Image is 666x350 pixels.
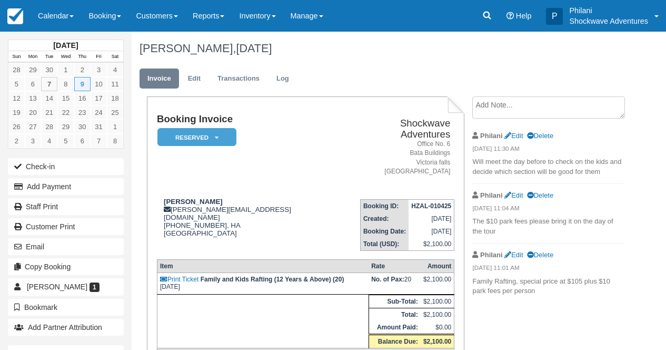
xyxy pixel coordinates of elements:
[74,51,91,63] th: Thu
[8,63,25,77] a: 28
[53,41,78,50] strong: [DATE]
[236,42,272,55] span: [DATE]
[423,338,451,345] strong: $2,100.00
[25,91,41,105] a: 13
[527,251,553,259] a: Delete
[409,238,454,251] td: $2,100.00
[7,8,23,24] img: checkfront-main-nav-mini-logo.png
[57,51,74,63] th: Wed
[349,118,451,140] h2: Shockwave Adventures
[472,204,623,216] em: [DATE] 11:04 AM
[527,132,553,140] a: Delete
[57,105,74,120] a: 22
[140,69,179,89] a: Invoice
[91,77,107,91] a: 10
[74,77,91,91] a: 9
[360,238,409,251] th: Total (USD):
[107,134,123,148] a: 8
[41,63,57,77] a: 30
[157,128,236,147] em: Reserved
[57,63,74,77] a: 1
[157,273,369,294] td: [DATE]
[369,273,421,294] td: 20
[504,251,523,259] a: Edit
[516,12,532,20] span: Help
[74,91,91,105] a: 16
[409,212,454,225] td: [DATE]
[8,319,124,336] button: Add Partner Attribution
[423,276,451,291] div: $2,100.00
[369,321,421,335] th: Amount Paid:
[74,105,91,120] a: 23
[107,51,123,63] th: Sat
[25,134,41,148] a: 3
[360,225,409,238] th: Booking Date:
[41,51,57,63] th: Tue
[180,69,208,89] a: Edit
[57,134,74,148] a: 5
[140,42,623,55] h1: [PERSON_NAME],
[157,259,369,273] th: Item
[91,91,107,105] a: 17
[210,69,267,89] a: Transactions
[480,251,502,259] strong: Philani
[369,295,421,308] th: Sub-Total:
[472,157,623,177] p: Will meet the day before to check on the kids and decide which section will be good for them
[421,259,454,273] th: Amount
[369,308,421,321] th: Total:
[8,120,25,134] a: 26
[91,105,107,120] a: 24
[74,134,91,148] a: 6
[57,120,74,134] a: 29
[472,264,623,275] em: [DATE] 11:01 AM
[41,105,57,120] a: 21
[569,5,648,16] p: Philani
[8,198,124,215] a: Staff Print
[8,77,25,91] a: 5
[480,132,502,140] strong: Philani
[527,191,553,199] a: Delete
[8,258,124,275] button: Copy Booking
[157,198,345,250] div: [PERSON_NAME][EMAIL_ADDRESS][DOMAIN_NAME] [PHONE_NUMBER], HA [GEOGRAPHIC_DATA]
[91,120,107,134] a: 31
[421,295,454,308] td: $2,100.00
[8,299,124,316] button: Bookmark
[472,144,623,156] em: [DATE] 11:30 AM
[8,105,25,120] a: 19
[360,199,409,212] th: Booking ID:
[107,77,123,91] a: 11
[8,158,124,175] button: Check-in
[74,120,91,134] a: 30
[25,105,41,120] a: 20
[41,77,57,91] a: 7
[41,120,57,134] a: 28
[57,91,74,105] a: 15
[25,51,41,63] th: Mon
[472,217,623,236] p: The $10 park fees please bring it on the day of the tour
[91,63,107,77] a: 3
[27,283,87,291] span: [PERSON_NAME]
[74,63,91,77] a: 2
[349,140,451,176] address: Office No. 6 Bata Buildings Victoria falls [GEOGRAPHIC_DATA]
[421,321,454,335] td: $0.00
[25,77,41,91] a: 6
[421,308,454,321] td: $2,100.00
[91,51,107,63] th: Fri
[360,212,409,225] th: Created:
[472,277,623,296] p: Family Rafting, special price at $105 plus $10 park fees per person
[91,134,107,148] a: 7
[160,276,198,283] a: Print Ticket
[369,259,421,273] th: Rate
[25,63,41,77] a: 29
[8,91,25,105] a: 12
[409,225,454,238] td: [DATE]
[371,276,404,283] strong: No. of Pax
[480,191,502,199] strong: Philani
[41,134,57,148] a: 4
[269,69,297,89] a: Log
[157,114,345,125] h1: Booking Invoice
[201,276,344,283] strong: Family and Kids Rafting (12 Years & Above) (20)
[164,198,223,206] strong: [PERSON_NAME]
[369,334,421,348] th: Balance Due:
[569,16,648,26] p: Shockwave Adventures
